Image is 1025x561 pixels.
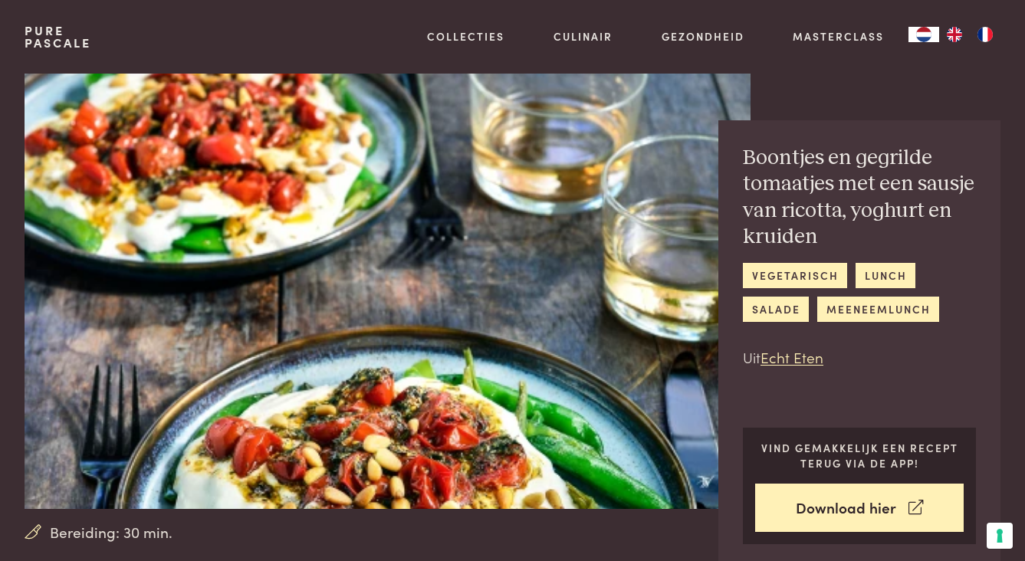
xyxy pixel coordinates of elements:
[743,346,976,369] p: Uit
[939,27,970,42] a: EN
[554,28,613,44] a: Culinair
[761,346,823,367] a: Echt Eten
[908,27,1000,42] aside: Language selected: Nederlands
[743,297,809,322] a: salade
[856,263,915,288] a: lunch
[939,27,1000,42] ul: Language list
[908,27,939,42] a: NL
[25,25,91,49] a: PurePascale
[755,484,964,532] a: Download hier
[50,521,172,543] span: Bereiding: 30 min.
[25,74,751,509] img: Boontjes en gegrilde tomaatjes met een sausje van ricotta, yoghurt en kruiden
[662,28,744,44] a: Gezondheid
[427,28,504,44] a: Collecties
[970,27,1000,42] a: FR
[793,28,884,44] a: Masterclass
[743,145,976,251] h2: Boontjes en gegrilde tomaatjes met een sausje van ricotta, yoghurt en kruiden
[743,263,847,288] a: vegetarisch
[817,297,939,322] a: meeneemlunch
[755,440,964,471] p: Vind gemakkelijk een recept terug via de app!
[908,27,939,42] div: Language
[987,523,1013,549] button: Uw voorkeuren voor toestemming voor trackingtechnologieën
